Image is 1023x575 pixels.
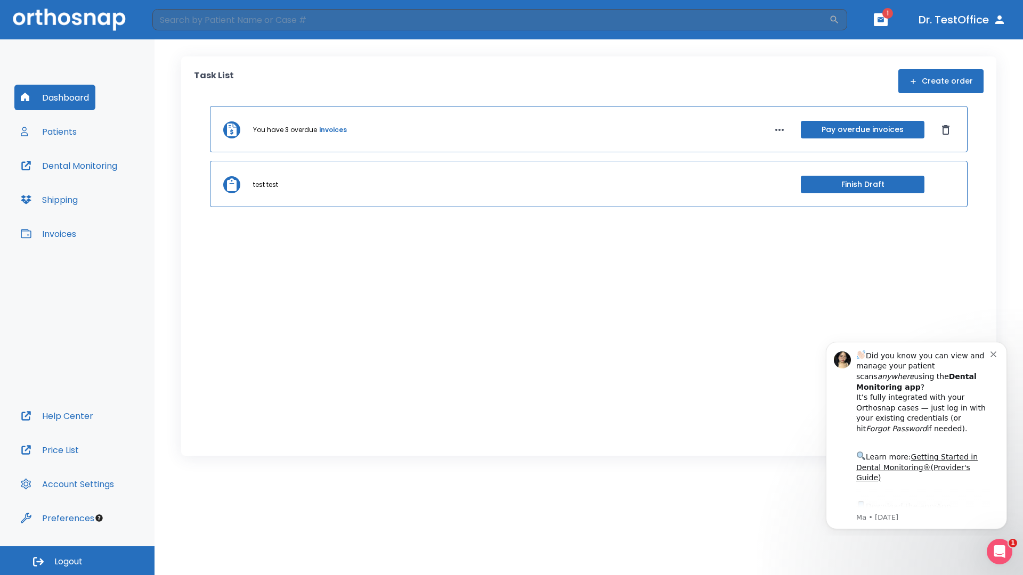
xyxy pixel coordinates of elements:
[1009,539,1017,547] span: 1
[801,121,924,138] button: Pay overdue invoices
[14,187,84,212] button: Shipping
[152,9,829,30] input: Search by Patient Name or Case #
[14,221,83,247] button: Invoices
[914,10,1010,29] button: Dr. TestOffice
[801,176,924,193] button: Finish Draft
[14,403,100,429] button: Help Center
[14,85,95,110] button: Dashboard
[14,119,83,144] button: Patients
[319,125,347,135] a: invoices
[46,167,181,221] div: Download the app: | ​ Let us know if you need help getting started!
[253,180,278,190] p: test test
[253,125,317,135] p: You have 3 overdue
[46,170,141,189] a: App Store
[14,153,124,178] button: Dental Monitoring
[810,332,1023,536] iframe: Intercom notifications message
[54,556,83,568] span: Logout
[882,8,893,19] span: 1
[937,121,954,138] button: Dismiss
[898,69,984,93] button: Create order
[987,539,1012,564] iframe: Intercom live chat
[14,505,101,531] button: Preferences
[181,17,189,25] button: Dismiss notification
[94,513,104,523] div: Tooltip anchor
[46,180,181,190] p: Message from Ma, sent 5w ago
[14,437,85,463] button: Price List
[14,471,120,497] button: Account Settings
[194,69,234,93] p: Task List
[13,9,126,30] img: Orthosnap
